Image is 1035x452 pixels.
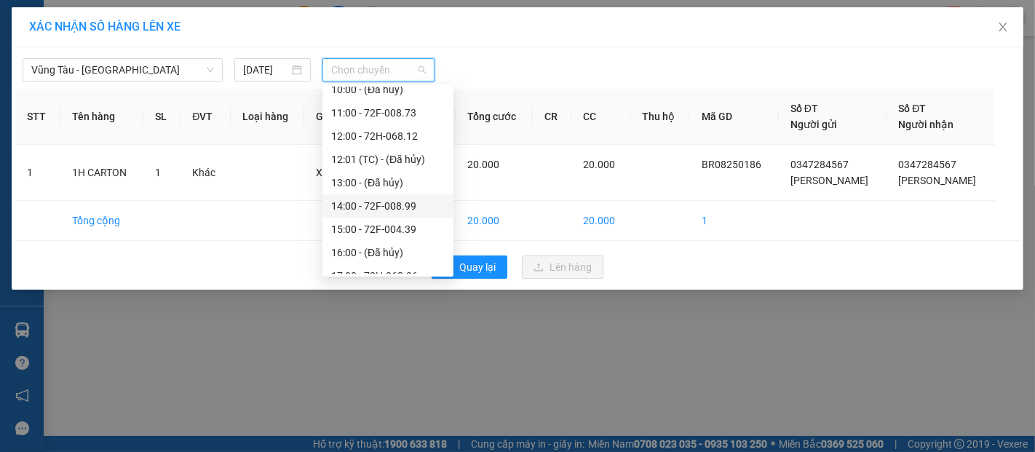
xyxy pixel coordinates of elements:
[997,21,1009,33] span: close
[571,201,630,241] td: 20.000
[331,128,445,144] div: 12:00 - 72H-068.12
[790,175,868,186] span: [PERSON_NAME]
[432,255,507,279] button: rollbackQuay lại
[702,159,761,170] span: BR08250186
[331,151,445,167] div: 12:01 (TC) - (Đã hủy)
[898,159,956,170] span: 0347284567
[790,103,818,114] span: Số ĐT
[331,59,426,81] span: Chọn chuyến
[231,89,304,145] th: Loại hàng
[60,145,143,201] td: 1H CARTON
[181,145,230,201] td: Khác
[983,7,1023,48] button: Close
[304,89,392,145] th: Ghi chú
[7,79,100,127] li: VP VP 36 [PERSON_NAME] - Bà Rịa
[31,59,214,81] span: Vũng Tàu - Quận 1
[898,119,953,130] span: Người nhận
[630,89,690,145] th: Thu hộ
[456,201,533,241] td: 20.000
[181,89,230,145] th: ĐVT
[243,62,289,78] input: 12/08/2025
[331,175,445,191] div: 13:00 - (Đã hủy)
[331,105,445,121] div: 11:00 - 72F-008.73
[533,89,571,145] th: CR
[331,82,445,98] div: 10:00 - (Đã hủy)
[456,89,533,145] th: Tổng cước
[522,255,603,279] button: uploadLên hàng
[7,7,211,62] li: Anh Quốc Limousine
[898,175,976,186] span: [PERSON_NAME]
[143,89,181,145] th: SL
[155,167,161,178] span: 1
[583,159,615,170] span: 20.000
[331,198,445,214] div: 14:00 - 72F-008.99
[790,159,849,170] span: 0347284567
[100,79,194,175] li: VP VP 18 [PERSON_NAME][GEOGRAPHIC_DATA] - [GEOGRAPHIC_DATA]
[60,201,143,241] td: Tổng cộng
[15,145,60,201] td: 1
[331,245,445,261] div: 16:00 - (Đã hủy)
[571,89,630,145] th: CC
[29,20,181,33] span: XÁC NHẬN SỐ HÀNG LÊN XE
[15,89,60,145] th: STT
[898,103,926,114] span: Số ĐT
[690,201,779,241] td: 1
[690,89,779,145] th: Mã GD
[60,89,143,145] th: Tên hàng
[790,119,837,130] span: Người gửi
[459,259,496,275] span: Quay lại
[316,167,374,178] span: XIN NHẸ TAY
[331,268,445,284] div: 17:00 - 72H-068.06
[467,159,499,170] span: 20.000
[331,221,445,237] div: 15:00 - 72F-004.39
